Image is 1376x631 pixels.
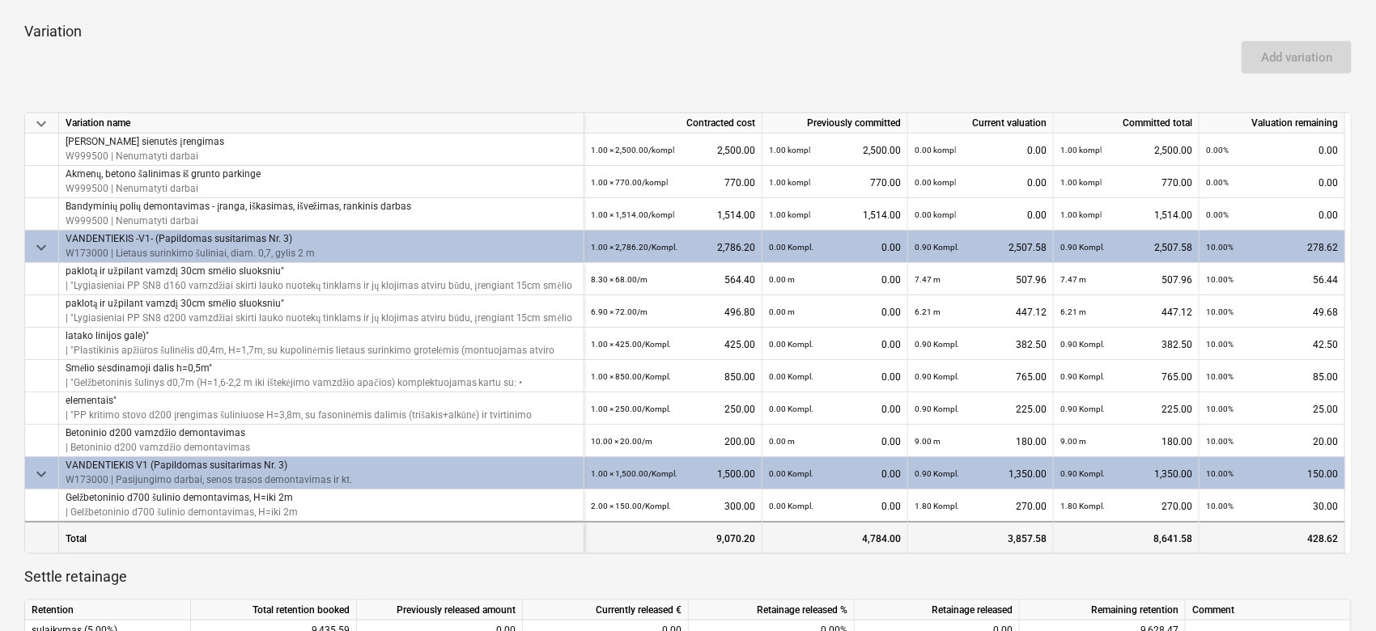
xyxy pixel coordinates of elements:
div: 850.00 [591,360,755,393]
p: W999500 | Nenumatyti darbai [66,181,261,195]
div: 0.00 [769,489,901,523]
div: 300.00 [591,489,755,523]
small: 1.00 kompl [1060,210,1102,219]
small: 1.00 × 770.00 / kompl [591,178,668,187]
p: Gelžbetoninio d700 šulinio demontavimas, H=iki 2m [66,491,298,505]
p: W173000 | Lietaus surinkimo šuliniai, diam. 0,7, gylis 2 m [66,246,315,260]
small: 9.00 m [1060,437,1086,446]
p: VANDENTIEKIS V1 (Papildomas susitarimas Nr. 3) [66,459,352,472]
small: 10.00% [1206,307,1234,316]
small: 10.00% [1206,372,1234,381]
small: 0.00 Kompl. [769,502,813,510]
div: 564.40 [591,263,755,296]
small: 0.00 m [769,307,795,316]
small: 1.80 Kompl. [1060,502,1105,510]
div: 85.00 [1206,360,1338,393]
small: 1.00 kompl [769,146,810,155]
div: 0.00 [1206,198,1338,231]
span: keyboard_arrow_down [32,114,51,133]
div: Total retention booked [191,600,357,620]
small: 1.00 kompl [1060,146,1102,155]
small: 1.00 × 850.00 / Kompl. [591,372,671,381]
div: 770.00 [591,166,755,199]
div: 9,070.20 [584,521,762,553]
div: 428.62 [1200,521,1345,553]
div: 0.00 [769,457,901,490]
small: 10.00% [1206,469,1234,478]
div: 1,350.00 [1060,457,1192,490]
div: Retainage released [855,600,1020,620]
div: 270.00 [915,489,1047,523]
div: 2,500.00 [591,133,755,167]
div: 270.00 [1060,489,1192,523]
div: Total [59,521,584,553]
small: 1.00 kompl [769,210,810,219]
small: 0.90 Kompl. [915,372,959,381]
small: 7.47 m [915,275,941,284]
div: 0.00 [915,198,1047,231]
p: | "Lygiasieniai PP SN8 d200 vamzdžiai skirti lauko nuotekų tinklams ir jų klojimas atviru būdu, į... [66,311,577,338]
p: Settle retainage [24,567,1352,587]
small: 10.00% [1206,437,1234,446]
small: 0.00% [1206,210,1229,219]
small: 1.00 × 425.00 / Kompl. [591,340,671,349]
div: 2,507.58 [915,231,1047,264]
p: "Plastikinis apžiūros šulinėlis d0,4m, H=1,7m, su kupolinėmis lietaus surinkimo grotelėmis (montu... [66,315,577,343]
small: 9.00 m [915,437,941,446]
div: 507.96 [915,263,1047,296]
div: 1,500.00 [591,457,755,490]
small: 2.00 × 150.00 / Kompl. [591,502,671,510]
div: 2,786.20 [591,231,755,264]
div: Valuation remaining [1200,113,1345,133]
small: 0.90 Kompl. [1060,469,1105,478]
div: Retainage released % [689,600,855,620]
div: 0.00 [769,263,901,296]
small: 10.00% [1206,340,1234,349]
p: | Betoninio d200 vamzdžio demontavimas [66,440,250,454]
div: 2,507.58 [1060,231,1192,264]
small: 6.90 × 72.00 / m [591,307,648,316]
div: 507.96 [1060,263,1192,296]
p: W999500 | Nenumatyti darbai [66,214,411,227]
div: 382.50 [915,328,1047,361]
small: 1.00 × 2,500.00 / kompl [591,146,674,155]
p: "Lygiasieniai PP SN8 d160 vamzdžiai skirti lauko nuotekų tinklams ir jų klojimas atviru būdu, įre... [66,251,577,278]
p: Betoninio d200 vamzdžio demontavimas [66,426,250,440]
div: 1,350.00 [915,457,1047,490]
span: keyboard_arrow_down [32,464,51,484]
p: | "Gelžbetoninis šulinys d0,7m (H=1,6-2,2 m iki ištekėjimo vamzdžio apačios) komplektuojamas kart... [66,375,577,417]
div: 2,500.00 [769,133,901,167]
small: 1.00 kompl [1060,178,1102,187]
small: 0.00 Kompl. [769,404,813,413]
small: 1.00 × 1,500.00 / Kompl. [591,469,677,478]
div: 56.44 [1206,263,1338,296]
div: Remaining retention [1020,600,1186,620]
small: 0.00 Kompl. [769,243,813,252]
span: keyboard_arrow_down [32,238,51,257]
small: 0.00 Kompl. [769,372,813,381]
div: 0.00 [769,328,901,361]
div: Comment [1186,600,1351,620]
div: 4,784.00 [762,521,908,553]
small: 0.90 Kompl. [1060,243,1105,252]
small: 1.00 kompl [769,178,810,187]
small: 0.90 Kompl. [915,469,959,478]
div: 225.00 [1060,392,1192,426]
div: 447.12 [1060,295,1192,328]
small: 1.00 × 2,786.20 / Kompl. [591,243,677,252]
p: W173000 | Pasijungimo darbai, senos trasos demontavimas ir kt. [66,472,352,486]
small: 6.21 m [915,307,941,316]
div: 0.00 [915,166,1047,199]
small: 1.00 × 1,514.00 / kompl [591,210,674,219]
p: "PP kritimo stovo d200 įrengimas šuliniuose H=3,8m, su fasoninėmis dalimis (trišakis+alkūnė) ir t... [66,380,577,408]
div: 1,514.00 [1060,198,1192,231]
div: 225.00 [915,392,1047,426]
p: W999500 | Nenumatyti darbai [66,149,224,163]
p: | "PP kritimo stovo d200 įrengimas šuliniuose H=3,8m, su fasoninėmis dalimis (trišakis+alkūnė) ir... [66,408,577,435]
small: 10.00% [1206,404,1234,413]
div: 8,641.58 [1054,521,1200,553]
div: 42.50 [1206,328,1338,361]
div: 0.00 [769,295,901,328]
small: 0.00 m [769,275,795,284]
div: 1,514.00 [769,198,901,231]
